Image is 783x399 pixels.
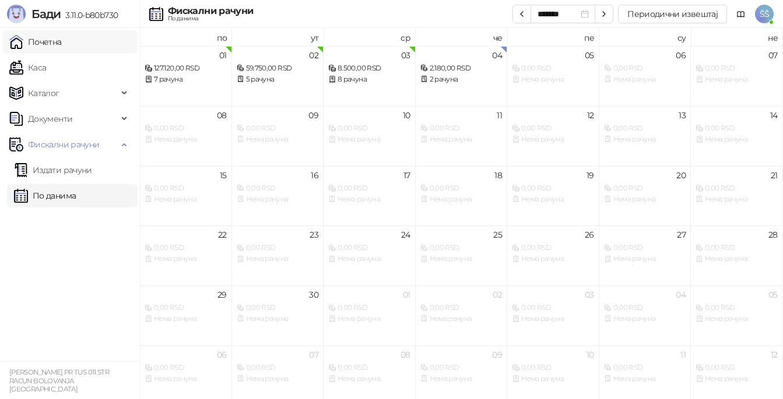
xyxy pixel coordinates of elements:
[420,123,503,134] div: 0,00 RSD
[494,171,502,179] div: 18
[324,46,416,106] td: 2025-09-03
[328,253,410,264] div: Нема рачуна
[145,242,227,253] div: 0,00 RSD
[328,313,410,324] div: Нема рачуна
[691,28,783,46] th: не
[237,242,319,253] div: 0,00 RSD
[512,123,594,134] div: 0,00 RSD
[9,368,109,393] small: [PERSON_NAME] PR TUS 011 STR RACUN BOLOVANJA [GEOGRAPHIC_DATA]
[217,291,227,299] div: 29
[696,302,778,313] div: 0,00 RSD
[770,111,778,119] div: 14
[145,194,227,205] div: Нема рачуна
[768,231,778,239] div: 28
[599,106,691,166] td: 2025-09-13
[696,242,778,253] div: 0,00 RSD
[696,194,778,205] div: Нема рачуна
[512,373,594,384] div: Нема рачуна
[676,171,686,179] div: 20
[604,74,686,85] div: Нема рачуна
[218,231,227,239] div: 22
[140,166,232,226] td: 2025-09-15
[416,28,508,46] th: че
[585,51,594,59] div: 05
[9,30,62,54] a: Почетна
[691,106,783,166] td: 2025-09-14
[416,225,508,285] td: 2025-09-25
[512,253,594,264] div: Нема рачуна
[14,184,76,207] a: По данима
[145,123,227,134] div: 0,00 RSD
[420,253,503,264] div: Нема рачуна
[168,16,253,22] div: По данима
[309,51,318,59] div: 02
[732,5,750,23] a: Документација
[691,166,783,226] td: 2025-09-21
[679,111,686,119] div: 13
[599,225,691,285] td: 2025-09-27
[328,134,410,145] div: Нема рачуна
[328,194,410,205] div: Нема рачуна
[492,51,502,59] div: 04
[691,46,783,106] td: 2025-09-07
[328,74,410,85] div: 8 рачуна
[28,82,59,105] span: Каталог
[403,291,410,299] div: 01
[696,74,778,85] div: Нема рачуна
[237,74,319,85] div: 5 рачуна
[420,313,503,324] div: Нема рачуна
[771,351,778,359] div: 12
[237,63,319,74] div: 59.750,00 RSD
[696,362,778,373] div: 0,00 RSD
[217,111,227,119] div: 08
[31,7,61,21] span: Бади
[232,225,324,285] td: 2025-09-23
[507,285,599,345] td: 2025-10-03
[232,106,324,166] td: 2025-09-09
[140,225,232,285] td: 2025-09-22
[237,362,319,373] div: 0,00 RSD
[696,123,778,134] div: 0,00 RSD
[599,46,691,106] td: 2025-09-06
[28,133,99,156] span: Фискални рачуни
[604,123,686,134] div: 0,00 RSD
[768,291,778,299] div: 05
[420,302,503,313] div: 0,00 RSD
[768,51,778,59] div: 07
[324,285,416,345] td: 2025-10-01
[309,291,318,299] div: 30
[696,63,778,74] div: 0,00 RSD
[604,362,686,373] div: 0,00 RSD
[328,183,410,194] div: 0,00 RSD
[237,123,319,134] div: 0,00 RSD
[61,10,118,20] span: 3.11.0-b80b730
[219,51,227,59] div: 01
[497,111,502,119] div: 11
[604,253,686,264] div: Нема рачуна
[696,373,778,384] div: Нема рачуна
[310,231,318,239] div: 23
[676,291,686,299] div: 04
[604,373,686,384] div: Нема рачуна
[604,183,686,194] div: 0,00 RSD
[618,5,727,23] button: Периодични извештај
[232,285,324,345] td: 2025-09-30
[145,362,227,373] div: 0,00 RSD
[492,351,502,359] div: 09
[9,56,46,79] a: Каса
[145,134,227,145] div: Нема рачуна
[416,106,508,166] td: 2025-09-11
[140,285,232,345] td: 2025-09-29
[420,63,503,74] div: 2.180,00 RSD
[7,5,26,23] img: Logo
[493,231,502,239] div: 25
[420,194,503,205] div: Нема рачуна
[512,194,594,205] div: Нема рачуна
[403,171,410,179] div: 17
[507,106,599,166] td: 2025-09-12
[493,291,502,299] div: 02
[512,242,594,253] div: 0,00 RSD
[604,302,686,313] div: 0,00 RSD
[696,253,778,264] div: Нема рачуна
[140,28,232,46] th: по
